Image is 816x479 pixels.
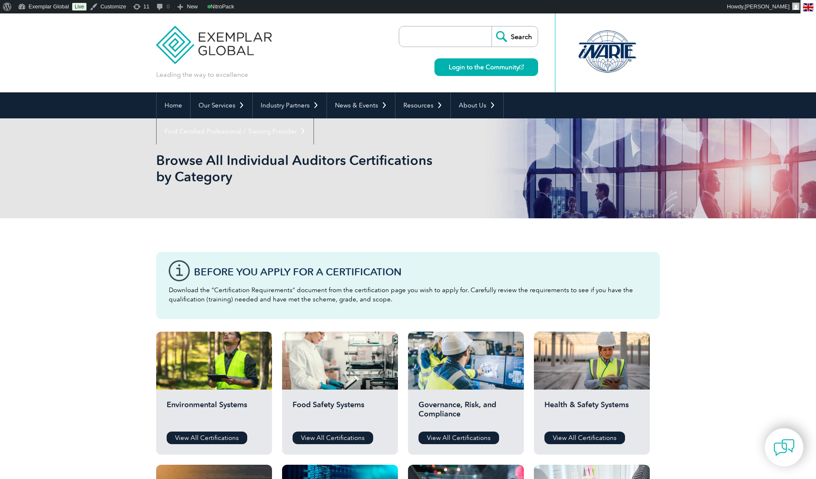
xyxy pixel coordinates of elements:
img: en [803,3,813,11]
p: Download the “Certification Requirements” document from the certification page you wish to apply ... [169,285,647,304]
a: Industry Partners [253,92,327,118]
img: contact-chat.png [774,437,795,458]
a: News & Events [327,92,395,118]
a: Resources [395,92,450,118]
a: About Us [451,92,503,118]
h3: Before You Apply For a Certification [194,267,647,277]
a: Live [72,3,86,10]
a: View All Certifications [293,432,373,444]
a: View All Certifications [544,432,625,444]
a: Login to the Community [434,58,538,76]
a: View All Certifications [167,432,247,444]
h2: Food Safety Systems [293,400,387,425]
a: Home [157,92,190,118]
img: open_square.png [519,65,524,69]
span: [PERSON_NAME] [745,3,790,10]
a: Find Certified Professional / Training Provider [157,118,314,144]
h1: Browse All Individual Auditors Certifications by Category [156,152,479,185]
a: View All Certifications [418,432,499,444]
p: Leading the way to excellence [156,70,248,79]
input: Search [492,26,538,47]
h2: Environmental Systems [167,400,262,425]
a: Our Services [191,92,252,118]
h2: Health & Safety Systems [544,400,639,425]
h2: Governance, Risk, and Compliance [418,400,513,425]
img: Exemplar Global [156,13,272,64]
